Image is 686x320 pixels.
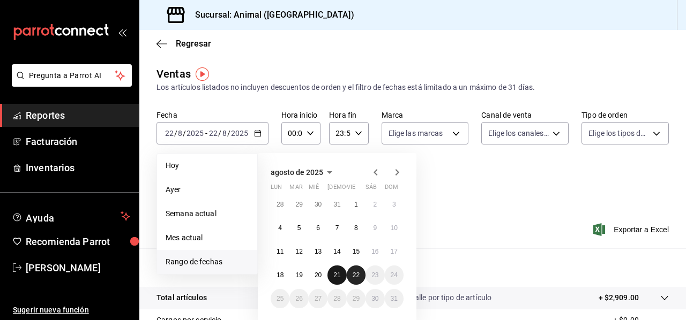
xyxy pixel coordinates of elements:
[353,248,360,255] abbr: 15 de agosto de 2025
[335,224,339,232] abbr: 7 de agosto de 2025
[347,218,366,238] button: 8 de agosto de 2025
[581,111,669,119] label: Tipo de orden
[166,256,249,268] span: Rango de fechas
[327,289,346,308] button: 28 de agosto de 2025
[227,129,230,138] span: /
[230,129,249,138] input: ----
[366,195,384,214] button: 2 de agosto de 2025
[271,168,323,177] span: agosto de 2025
[222,129,227,138] input: --
[156,292,207,303] p: Total artículos
[208,129,218,138] input: --
[271,242,289,261] button: 11 de agosto de 2025
[333,201,340,208] abbr: 31 de julio de 2025
[347,265,366,285] button: 22 de agosto de 2025
[295,295,302,302] abbr: 26 de agosto de 2025
[295,271,302,279] abbr: 19 de agosto de 2025
[289,242,308,261] button: 12 de agosto de 2025
[385,184,398,195] abbr: domingo
[366,265,384,285] button: 23 de agosto de 2025
[156,111,269,119] label: Fecha
[385,242,404,261] button: 17 de agosto de 2025
[183,129,186,138] span: /
[392,201,396,208] abbr: 3 de agosto de 2025
[297,224,301,232] abbr: 5 de agosto de 2025
[277,201,284,208] abbr: 28 de julio de 2025
[366,289,384,308] button: 30 de agosto de 2025
[347,195,366,214] button: 1 de agosto de 2025
[316,224,320,232] abbr: 6 de agosto de 2025
[588,128,649,139] span: Elige los tipos de orden
[271,195,289,214] button: 28 de julio de 2025
[315,271,322,279] abbr: 20 de agosto de 2025
[353,271,360,279] abbr: 22 de agosto de 2025
[347,184,355,195] abbr: viernes
[329,111,368,119] label: Hora fin
[385,218,404,238] button: 10 de agosto de 2025
[366,218,384,238] button: 9 de agosto de 2025
[354,201,358,208] abbr: 1 de agosto de 2025
[271,265,289,285] button: 18 de agosto de 2025
[309,195,327,214] button: 30 de julio de 2025
[166,184,249,195] span: Ayer
[327,184,391,195] abbr: jueves
[353,295,360,302] abbr: 29 de agosto de 2025
[595,223,669,236] button: Exportar a Excel
[277,248,284,255] abbr: 11 de agosto de 2025
[277,295,284,302] abbr: 25 de agosto de 2025
[271,184,282,195] abbr: lunes
[309,265,327,285] button: 20 de agosto de 2025
[309,289,327,308] button: 27 de agosto de 2025
[327,195,346,214] button: 31 de julio de 2025
[309,184,319,195] abbr: miércoles
[26,234,130,249] span: Recomienda Parrot
[488,128,549,139] span: Elige los canales de venta
[333,295,340,302] abbr: 28 de agosto de 2025
[177,129,183,138] input: --
[289,265,308,285] button: 19 de agosto de 2025
[327,265,346,285] button: 21 de agosto de 2025
[389,128,443,139] span: Elige las marcas
[327,242,346,261] button: 14 de agosto de 2025
[289,289,308,308] button: 26 de agosto de 2025
[277,271,284,279] abbr: 18 de agosto de 2025
[371,248,378,255] abbr: 16 de agosto de 2025
[309,242,327,261] button: 13 de agosto de 2025
[289,218,308,238] button: 5 de agosto de 2025
[295,201,302,208] abbr: 29 de julio de 2025
[166,232,249,243] span: Mes actual
[187,9,354,21] h3: Sucursal: Animal ([GEOGRAPHIC_DATA])
[309,218,327,238] button: 6 de agosto de 2025
[354,224,358,232] abbr: 8 de agosto de 2025
[391,224,398,232] abbr: 10 de agosto de 2025
[599,292,639,303] p: + $2,909.00
[385,195,404,214] button: 3 de agosto de 2025
[278,224,282,232] abbr: 4 de agosto de 2025
[196,67,209,81] img: Tooltip marker
[205,129,207,138] span: -
[26,261,130,275] span: [PERSON_NAME]
[165,129,174,138] input: --
[289,195,308,214] button: 29 de julio de 2025
[118,28,126,36] button: open_drawer_menu
[12,64,132,87] button: Pregunta a Parrot AI
[327,218,346,238] button: 7 de agosto de 2025
[271,218,289,238] button: 4 de agosto de 2025
[156,39,211,49] button: Regresar
[333,248,340,255] abbr: 14 de agosto de 2025
[382,111,469,119] label: Marca
[166,160,249,171] span: Hoy
[186,129,204,138] input: ----
[315,295,322,302] abbr: 27 de agosto de 2025
[176,39,211,49] span: Regresar
[26,210,116,223] span: Ayuda
[218,129,221,138] span: /
[8,78,132,89] a: Pregunta a Parrot AI
[366,242,384,261] button: 16 de agosto de 2025
[315,201,322,208] abbr: 30 de julio de 2025
[26,161,130,175] span: Inventarios
[156,82,669,93] div: Los artículos listados no incluyen descuentos de orden y el filtro de fechas está limitado a un m...
[295,248,302,255] abbr: 12 de agosto de 2025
